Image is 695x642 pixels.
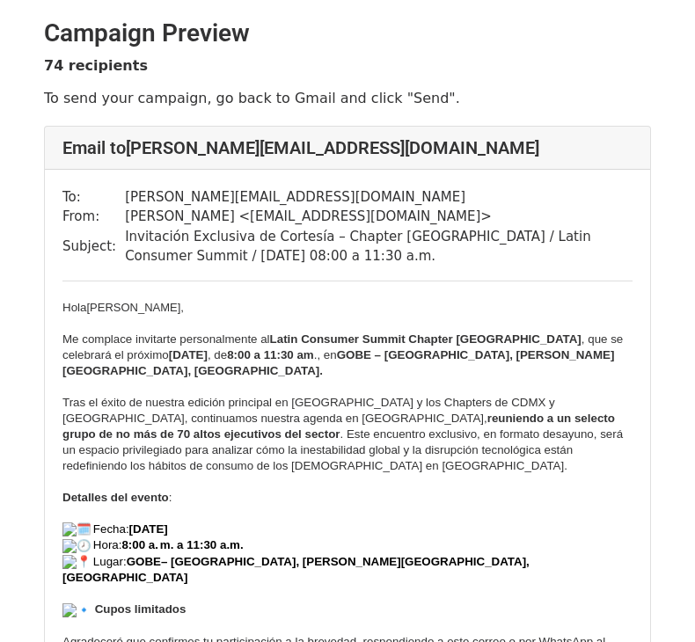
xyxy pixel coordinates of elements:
span: , [180,301,184,314]
img: 📍 [62,555,91,569]
span: Me complace invitarte personalmente al , que se celebrará el próximo , de ., en [62,332,623,377]
b: [DATE] [169,348,208,361]
span: : [169,491,172,504]
img: 🗓️ [62,522,91,536]
b: [DATE] [129,522,168,536]
span: m. a 11:30 a.m. [160,538,244,551]
img: 🔹 [62,603,91,617]
span: Detalles del evento [62,491,169,504]
span: Lugar: [62,555,530,584]
h2: Campaign Preview [44,18,651,48]
img: 🕗 [62,539,91,553]
b: reuniendo a un selecto grupo de no más de 70 altos ejecutivos del sector [62,412,615,441]
td: Invitación Exclusiva de Cortesía – Chapter [GEOGRAPHIC_DATA] / Latin Consumer Summit / [DATE] 08:... [125,227,633,266]
p: To send your campaign, go back to Gmail and click "Send". [44,89,651,107]
span: Hora: [93,538,158,551]
b: Latin Consumer Summit Chapter [GEOGRAPHIC_DATA] [270,332,582,346]
span: Tras el éxito de nuestra edición principal en [GEOGRAPHIC_DATA] y los Chapters de CDMX y [GEOGRAP... [62,396,623,472]
strong: 74 recipients [44,57,148,74]
b: 8:00 a 11:30 am [227,348,314,361]
span: [PERSON_NAME] [86,301,180,314]
b: Cupos limitados [95,602,187,616]
h4: Email to [PERSON_NAME][EMAIL_ADDRESS][DOMAIN_NAME] [62,137,633,158]
span: GOBE [127,555,161,568]
td: [PERSON_NAME][EMAIL_ADDRESS][DOMAIN_NAME] [125,187,633,208]
b: – [GEOGRAPHIC_DATA], [PERSON_NAME][GEOGRAPHIC_DATA], [GEOGRAPHIC_DATA] [62,555,530,584]
td: To: [62,187,125,208]
td: From: [62,207,125,227]
span: Hola [62,301,86,314]
b: 8:00 a. [121,538,158,551]
b: GOBE – [GEOGRAPHIC_DATA], [PERSON_NAME][GEOGRAPHIC_DATA], [GEOGRAPHIC_DATA]. [62,348,614,377]
td: [PERSON_NAME] < [EMAIL_ADDRESS][DOMAIN_NAME] > [125,207,633,227]
td: Subject: [62,227,125,266]
span: Fecha: [62,522,168,551]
